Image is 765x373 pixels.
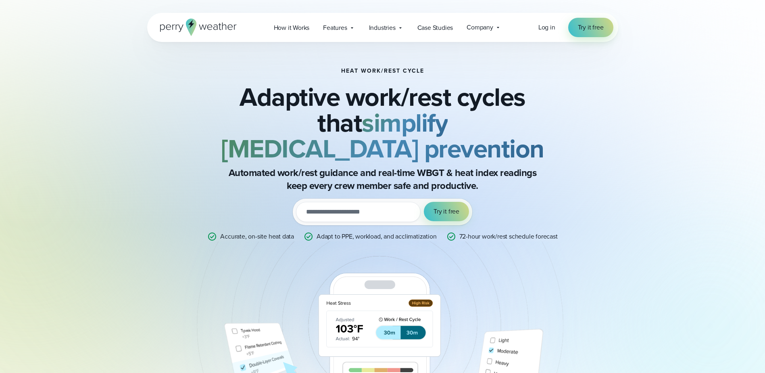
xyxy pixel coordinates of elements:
p: Automated work/rest guidance and real-time WBGT & heat index readings keep every crew member safe... [221,166,544,192]
span: How it Works [274,23,310,33]
a: Log in [538,23,555,32]
h1: HEAT WORK/REST CYCLE [341,68,424,74]
p: Accurate, on-site heat data [220,232,294,241]
button: Try it free [424,202,469,221]
h2: Adaptive work/rest cycles that [188,84,578,161]
p: Adapt to PPE, workload, and acclimatization [317,232,436,241]
strong: simplify [MEDICAL_DATA] prevention [221,104,544,168]
span: Case Studies [417,23,453,33]
span: Industries [369,23,396,33]
span: Company [467,23,493,32]
a: Case Studies [411,19,460,36]
span: Features [323,23,347,33]
p: 72-hour work/rest schedule forecast [459,232,558,241]
a: How it Works [267,19,317,36]
a: Try it free [568,18,613,37]
span: Try it free [434,207,459,216]
span: Try it free [578,23,604,32]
